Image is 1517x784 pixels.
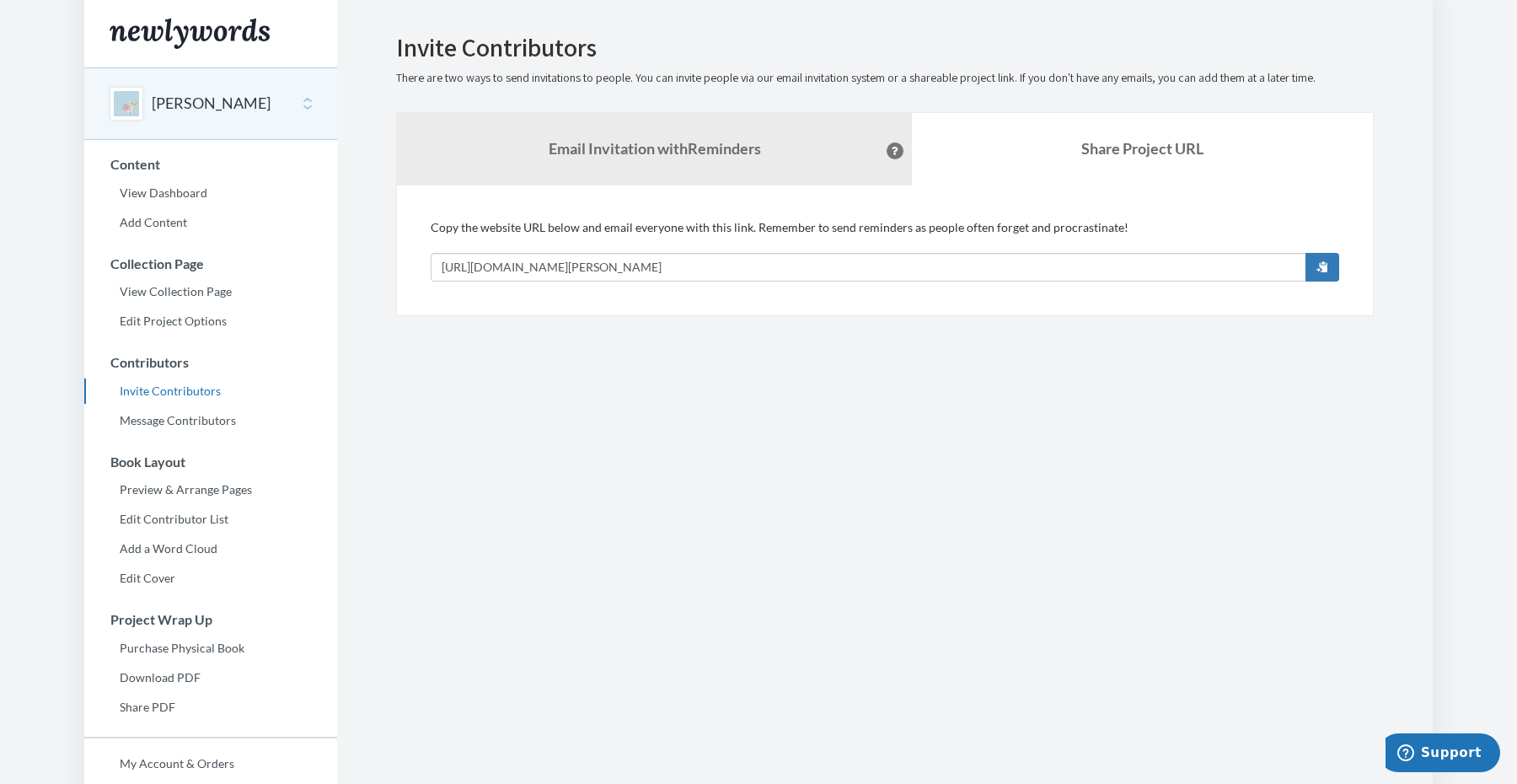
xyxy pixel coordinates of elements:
button: [PERSON_NAME] [152,93,271,115]
a: Invite Contributors [84,379,337,404]
a: Preview & Arrange Pages [84,477,337,502]
a: Purchase Physical Book [84,636,337,661]
a: Edit Cover [84,566,337,591]
a: Message Contributors [84,408,337,433]
a: Add Content [84,210,337,235]
a: View Dashboard [84,180,337,206]
img: Newlywords logo [110,19,270,49]
a: Edit Contributor List [84,507,337,532]
h3: Book Layout [85,454,337,470]
a: Share PDF [84,695,337,720]
a: View Collection Page [84,279,337,304]
h3: Collection Page [85,256,337,271]
h2: Invite Contributors [396,34,1374,62]
strong: Email Invitation with Reminders [549,139,761,158]
a: My Account & Orders [84,751,337,776]
h3: Project Wrap Up [85,612,337,627]
p: There are two ways to send invitations to people. You can invite people via our email invitation ... [396,70,1374,87]
a: Edit Project Options [84,309,337,334]
h3: Contributors [85,355,337,370]
iframe: Opens a widget where you can chat to one of our agents [1386,733,1500,776]
div: Copy the website URL below and email everyone with this link. Remember to send reminders as peopl... [431,219,1339,282]
a: Download PDF [84,665,337,690]
a: Add a Word Cloud [84,536,337,561]
b: Share Project URL [1081,139,1203,158]
h3: Content [85,157,337,172]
